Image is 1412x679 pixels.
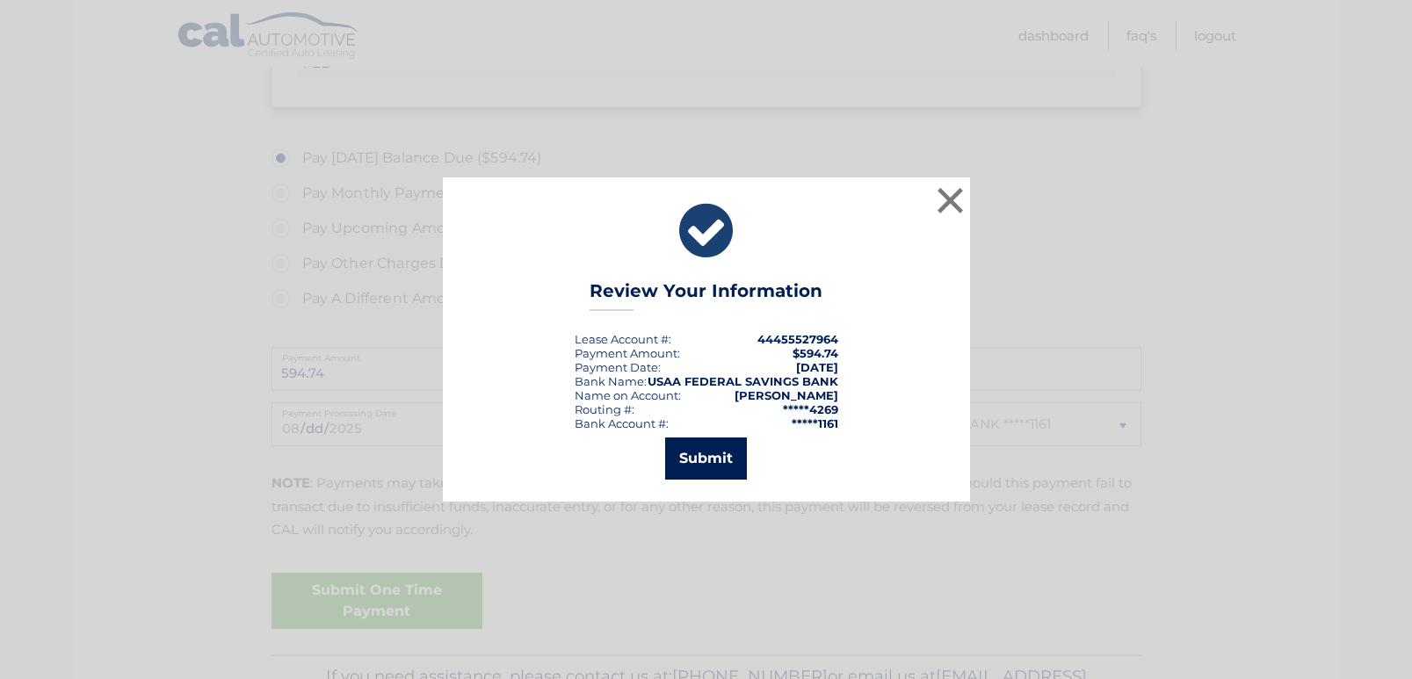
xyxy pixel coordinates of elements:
span: $594.74 [793,346,838,360]
strong: 44455527964 [757,332,838,346]
div: Name on Account: [575,388,681,402]
div: Routing #: [575,402,634,416]
div: Bank Account #: [575,416,669,430]
strong: USAA FEDERAL SAVINGS BANK [648,374,838,388]
button: Submit [665,437,747,480]
div: Bank Name: [575,374,647,388]
button: × [933,183,968,218]
span: Payment Date [575,360,658,374]
span: [DATE] [796,360,838,374]
strong: [PERSON_NAME] [735,388,838,402]
div: Payment Amount: [575,346,680,360]
div: : [575,360,661,374]
div: Lease Account #: [575,332,671,346]
h3: Review Your Information [590,280,822,311]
